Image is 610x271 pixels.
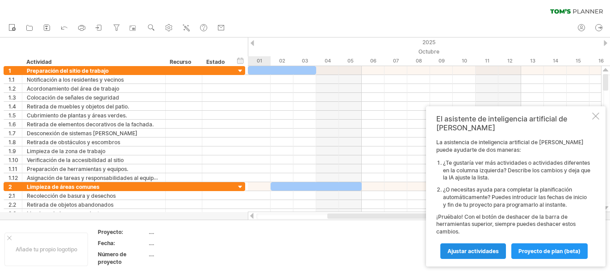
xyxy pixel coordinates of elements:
[8,201,16,208] font: 2.2
[302,58,308,64] font: 03
[384,56,407,66] div: Martes, 7 de octubre de 2025
[271,56,293,66] div: Jueves, 2 de octubre de 2025
[98,240,115,246] font: Fecha:
[436,139,584,153] font: La asistencia de inteligencia artificial de [PERSON_NAME] puede ayudarte de dos maneras:
[149,229,154,235] font: ....
[8,148,16,154] font: 1.9
[8,112,16,119] font: 1.5
[8,210,17,217] font: 2.3
[8,175,18,181] font: 1.12
[27,174,184,181] font: Asignación de tareas y responsabilidades al equipo de trabajo
[422,39,435,46] font: 2025
[8,157,18,163] font: 1.10
[576,58,581,64] font: 15
[476,56,498,66] div: Sábado, 11 de octubre de 2025
[248,56,271,66] div: Miércoles, 1 de octubre de 2025
[8,94,16,101] font: 1.3
[511,243,588,259] a: proyecto de plan (beta)
[447,248,499,254] font: Ajustar actividades
[26,58,52,65] font: Actividad
[149,251,154,258] font: ....
[316,56,339,66] div: Sábado, 4 de octubre de 2025
[530,58,535,64] font: 13
[443,159,590,181] font: ¿Te gustaría ver más actividades o actividades diferentes en la columna izquierda? Describe los c...
[521,56,544,66] div: Lunes, 13 de octubre de 2025
[27,94,119,101] font: Colocación de señales de seguridad
[8,121,16,128] font: 1.6
[418,48,439,55] font: Octubre
[27,112,127,119] font: Cubrimiento de plantas y áreas verdes.
[8,130,16,137] font: 1.7
[430,56,453,66] div: Jueves, 9 de octubre de 2025
[498,56,521,66] div: Domingo, 12 de octubre de 2025
[347,58,354,64] font: 05
[439,58,445,64] font: 09
[518,248,581,254] font: proyecto de plan (beta)
[279,58,285,64] font: 02
[436,213,576,235] font: ¡Pruébalo! Con el botón de deshacer de la barra de herramientas superior, siempre puedes deshacer...
[8,192,15,199] font: 2.1
[170,58,191,65] font: Recurso
[325,58,331,64] font: 04
[27,157,124,163] font: Verificación de la accesibilidad al sitio
[27,192,116,199] font: Recolección de basura y desechos
[362,56,384,66] div: Lunes, 6 de octubre de 2025
[436,114,567,132] font: El asistente de inteligencia artificial de [PERSON_NAME]
[8,67,11,74] font: 1
[462,58,467,64] font: 10
[440,243,506,259] a: Ajustar actividades
[27,130,138,137] font: Desconexión de sistemas [PERSON_NAME]
[407,56,430,66] div: Miércoles, 8 de octubre de 2025
[567,56,589,66] div: Miércoles, 15 de octubre de 2025
[8,103,16,110] font: 1.4
[544,56,567,66] div: Martes, 14 de octubre de 2025
[27,121,154,128] font: Retirada de elementos decorativos de la fachada.
[27,76,124,83] font: Notificación a los residentes y vecinos
[27,210,105,217] font: Limpieza de bancos y asientos
[27,183,100,190] font: Limpieza de áreas comunes
[16,246,77,253] font: Añade tu propio logotipo
[206,58,225,65] font: Estado
[8,76,15,83] font: 1.1
[27,85,119,92] font: Acordonamiento del área de trabajo
[453,56,476,66] div: Viernes, 10 de octubre de 2025
[370,58,376,64] font: 06
[8,166,17,172] font: 1.11
[257,58,262,64] font: 01
[27,166,128,172] font: Preparación de herramientas y equipos.
[416,58,422,64] font: 08
[27,139,120,146] font: Retirada de obstáculos y escombros
[8,139,16,146] font: 1.8
[598,58,604,64] font: 16
[27,103,129,110] font: Retirada de muebles y objetos del patio.
[8,183,12,190] font: 2
[98,251,126,265] font: Número de proyecto
[393,58,399,64] font: 07
[149,240,154,246] font: ....
[27,148,105,154] font: Limpieza de la zona de trabajo
[507,58,513,64] font: 12
[27,67,109,74] font: Preparación del sitio de trabajo
[27,201,113,208] font: Retirada de objetos abandonados
[293,56,316,66] div: Viernes, 3 de octubre de 2025
[98,229,123,235] font: Proyecto:
[8,85,16,92] font: 1.2
[553,58,558,64] font: 14
[443,186,587,208] font: ¿O necesitas ayuda para completar la planificación automáticamente? Puedes introducir las fechas ...
[485,58,489,64] font: 11
[339,56,362,66] div: Domingo, 5 de octubre de 2025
